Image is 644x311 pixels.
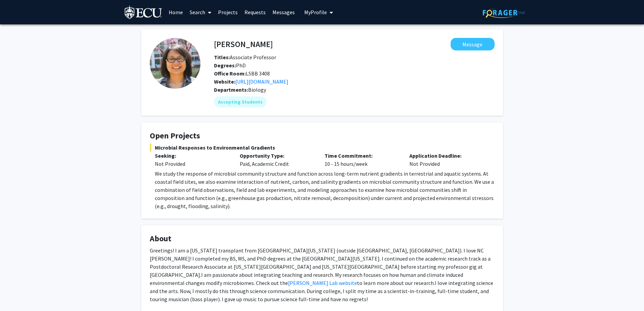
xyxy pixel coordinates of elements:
p: Opportunity Type: [240,152,314,160]
span: My Profile [304,9,327,16]
span: I love integrating science and the arts. Now, I mostly do this through science communication. Dur... [150,280,493,303]
span: PhD [214,62,246,69]
img: Profile Picture [150,38,200,89]
h4: [PERSON_NAME] [214,38,273,50]
span: I am passionate about integrating teaching and research. My research focuses on how human and cli... [150,271,463,286]
a: Requests [241,0,269,24]
p: Time Commitment: [325,152,399,160]
b: Website: [214,78,235,85]
a: Home [165,0,186,24]
a: Search [186,0,215,24]
img: ForagerOne Logo [483,7,525,18]
div: Not Provided [155,160,230,168]
mat-chip: Accepting Students [214,96,267,107]
p: Application Deadline: [409,152,484,160]
h4: About [150,234,495,244]
span: Microbial Responses to Environmental Gradients [150,143,495,152]
button: Message Ariane Peralta [451,38,495,50]
p: Greetings! I am a [US_STATE] transplant from [GEOGRAPHIC_DATA][US_STATE] (outside [GEOGRAPHIC_DAT... [150,246,495,303]
div: Paid, Academic Credit [235,152,319,168]
b: Titles: [214,54,230,61]
iframe: Chat [5,281,29,306]
b: Office Room: [214,70,246,77]
b: Degrees: [214,62,236,69]
span: Associate Professor [214,54,276,61]
span: LSBB 3408 [214,70,270,77]
span: Biology [248,86,266,93]
p: Seeking: [155,152,230,160]
div: Not Provided [404,152,489,168]
img: East Carolina University Logo [124,5,163,21]
a: Opens in a new tab [235,78,288,85]
b: Departments: [214,86,248,93]
div: 10 - 15 hours/week [319,152,404,168]
a: [PERSON_NAME] Lab website [288,280,357,286]
a: Projects [215,0,241,24]
h4: Open Projects [150,131,495,141]
p: We study the response of microbial community structure and function across long-term nutrient gra... [155,170,495,210]
a: Messages [269,0,298,24]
